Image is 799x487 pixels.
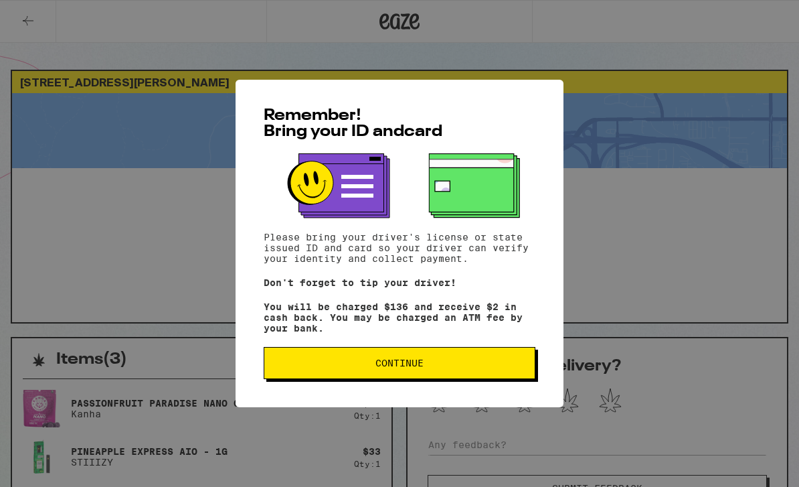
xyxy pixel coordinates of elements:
button: Continue [264,347,535,379]
p: Don't forget to tip your driver! [264,277,535,288]
p: Please bring your driver's license or state issued ID and card so your driver can verify your ide... [264,232,535,264]
span: Remember! Bring your ID and card [264,108,442,140]
p: You will be charged $136 and receive $2 in cash back. You may be charged an ATM fee by your bank. [264,301,535,334]
span: Continue [375,358,424,368]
